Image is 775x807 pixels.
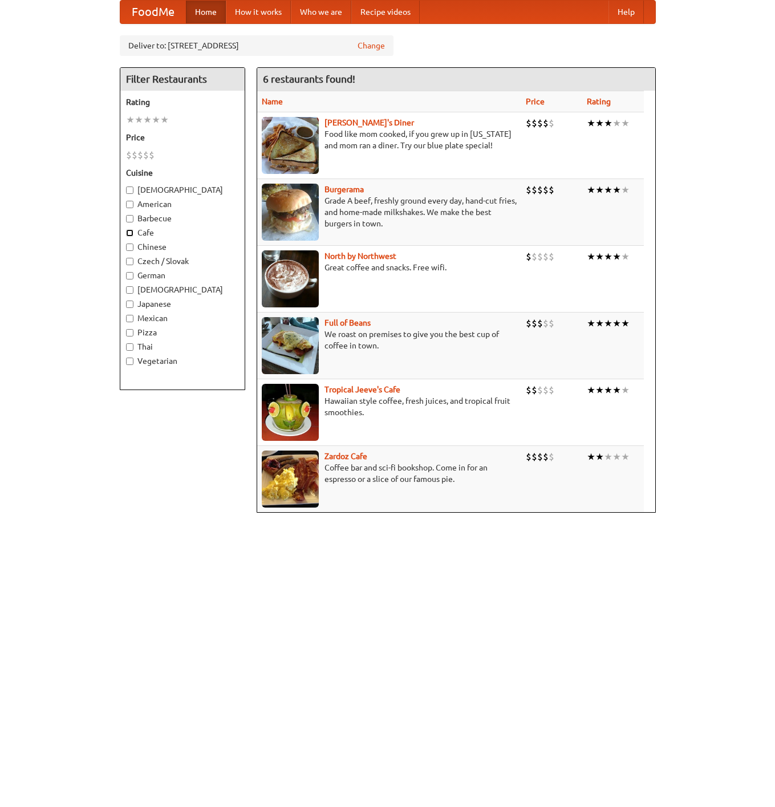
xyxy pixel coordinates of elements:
[531,117,537,129] li: $
[612,317,621,330] li: ★
[549,117,554,129] li: $
[324,252,396,261] a: North by Northwest
[324,118,414,127] b: [PERSON_NAME]'s Diner
[152,113,160,126] li: ★
[531,451,537,463] li: $
[126,186,133,194] input: [DEMOGRAPHIC_DATA]
[604,384,612,396] li: ★
[587,451,595,463] li: ★
[126,213,239,224] label: Barbecue
[135,113,143,126] li: ★
[126,258,133,265] input: Czech / Slovak
[612,451,621,463] li: ★
[549,184,554,196] li: $
[604,117,612,129] li: ★
[126,96,239,108] h5: Rating
[612,250,621,263] li: ★
[126,355,239,367] label: Vegetarian
[587,97,611,106] a: Rating
[262,184,319,241] img: burgerama.jpg
[126,272,133,279] input: German
[526,317,531,330] li: $
[526,117,531,129] li: $
[149,149,155,161] li: $
[612,384,621,396] li: ★
[621,451,630,463] li: ★
[324,452,367,461] a: Zardoz Cafe
[262,195,517,229] p: Grade A beef, freshly ground every day, hand-cut fries, and home-made milkshakes. We make the bes...
[262,250,319,307] img: north.jpg
[143,113,152,126] li: ★
[526,451,531,463] li: $
[543,317,549,330] li: $
[351,1,420,23] a: Recipe videos
[595,384,604,396] li: ★
[132,149,137,161] li: $
[531,317,537,330] li: $
[263,74,355,84] ng-pluralize: 6 restaurants found!
[126,184,239,196] label: [DEMOGRAPHIC_DATA]
[531,384,537,396] li: $
[226,1,291,23] a: How it works
[549,317,554,330] li: $
[526,184,531,196] li: $
[126,229,133,237] input: Cafe
[262,97,283,106] a: Name
[262,395,517,418] p: Hawaiian style coffee, fresh juices, and tropical fruit smoothies.
[549,384,554,396] li: $
[126,256,239,267] label: Czech / Slovak
[549,250,554,263] li: $
[621,384,630,396] li: ★
[537,184,543,196] li: $
[543,184,549,196] li: $
[549,451,554,463] li: $
[621,184,630,196] li: ★
[120,1,186,23] a: FoodMe
[126,315,133,322] input: Mexican
[126,201,133,208] input: American
[595,117,604,129] li: ★
[126,341,239,352] label: Thai
[526,97,545,106] a: Price
[324,185,364,194] a: Burgerama
[604,184,612,196] li: ★
[262,329,517,351] p: We roast on premises to give you the best cup of coffee in town.
[526,384,531,396] li: $
[126,343,133,351] input: Thai
[587,117,595,129] li: ★
[324,318,371,327] a: Full of Beans
[604,317,612,330] li: ★
[262,451,319,508] img: zardoz.jpg
[126,284,239,295] label: [DEMOGRAPHIC_DATA]
[621,250,630,263] li: ★
[126,241,239,253] label: Chinese
[612,184,621,196] li: ★
[324,385,400,394] a: Tropical Jeeve's Cafe
[537,317,543,330] li: $
[262,128,517,151] p: Food like mom cooked, if you grew up in [US_STATE] and mom ran a diner. Try our blue plate special!
[537,451,543,463] li: $
[595,184,604,196] li: ★
[526,250,531,263] li: $
[126,329,133,336] input: Pizza
[612,117,621,129] li: ★
[126,358,133,365] input: Vegetarian
[137,149,143,161] li: $
[126,132,239,143] h5: Price
[160,113,169,126] li: ★
[126,270,239,281] label: German
[262,117,319,174] img: sallys.jpg
[126,286,133,294] input: [DEMOGRAPHIC_DATA]
[543,451,549,463] li: $
[537,250,543,263] li: $
[537,117,543,129] li: $
[587,184,595,196] li: ★
[143,149,149,161] li: $
[126,167,239,179] h5: Cuisine
[358,40,385,51] a: Change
